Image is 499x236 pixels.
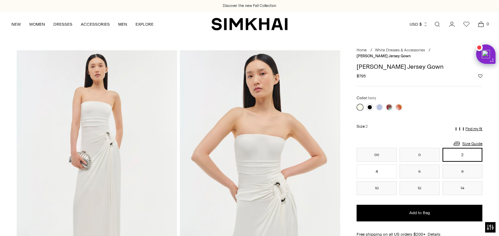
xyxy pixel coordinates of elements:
[400,148,440,162] button: 0
[400,165,440,178] button: 6
[357,148,397,162] button: 00
[409,210,430,216] span: Add to Bag
[357,165,397,178] button: 4
[357,95,376,101] label: Color:
[410,17,428,32] button: USD $
[474,17,488,31] a: Open cart modal
[357,205,482,221] button: Add to Bag
[357,54,411,58] span: [PERSON_NAME] Jersey Gown
[357,123,368,130] label: Size:
[478,74,482,78] button: Add to Wishlist
[81,17,110,32] a: ACCESSORIES
[368,96,376,100] span: Ivory
[357,64,482,70] h1: [PERSON_NAME] Jersey Gown
[211,17,288,31] a: SIMKHAI
[430,17,444,31] a: Open search modal
[370,48,372,53] div: /
[375,48,425,52] a: White Dresses & Accessories
[445,17,459,31] a: Go to the account page
[357,48,367,52] a: Home
[459,17,473,31] a: Wishlist
[357,48,482,59] nav: breadcrumbs
[53,17,72,32] a: DRESSES
[135,17,154,32] a: EXPLORE
[366,124,368,129] span: 2
[118,17,127,32] a: MEN
[223,3,276,9] a: Discover the new Fall Collection
[443,181,483,195] button: 14
[357,73,366,79] span: $795
[400,181,440,195] button: 12
[443,148,483,162] button: 2
[443,165,483,178] button: 8
[453,139,482,148] a: Size Guide
[357,181,397,195] button: 10
[29,17,45,32] a: WOMEN
[429,48,430,53] div: /
[484,21,491,27] span: 0
[11,17,21,32] a: NEW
